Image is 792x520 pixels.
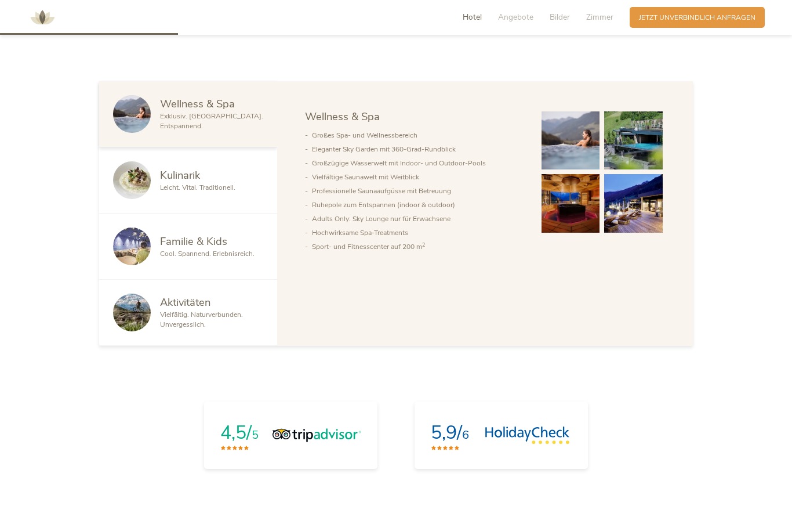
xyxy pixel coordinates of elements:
[312,170,523,184] li: Vielfältige Saunawelt mit Weitblick
[160,234,227,248] span: Familie & Kids
[498,12,533,23] span: Angebote
[312,198,523,212] li: Ruhepole zum Entspannen (indoor & outdoor)
[160,111,263,131] span: Exklusiv. [GEOGRAPHIC_DATA]. Entspannend.
[312,142,523,156] li: Eleganter Sky Garden mit 360-Grad-Rundblick
[312,184,523,198] li: Professionelle Saunaaufgüsse mit Betreuung
[463,12,482,23] span: Hotel
[312,128,523,142] li: Großes Spa- und Wellnessbereich
[204,402,377,470] a: 4,5/5Tripadvisor
[160,96,235,111] span: Wellness & Spa
[305,109,380,124] span: Wellness & Spa
[160,295,210,309] span: Aktivitäten
[550,12,570,23] span: Bilder
[312,240,523,254] li: Sport- und Fitnesscenter auf 200 m
[160,168,200,182] span: Kulinarik
[312,156,523,170] li: Großzügige Wasserwelt mit Indoor- und Outdoor-Pools
[252,427,259,443] span: 5
[312,226,523,240] li: Hochwirksame Spa-Treatments
[160,183,235,192] span: Leicht. Vital. Traditionell.
[415,402,588,470] a: 5,9/6HolidayCheck
[312,212,523,226] li: Adults Only: Sky Lounge nur für Erwachsene
[462,427,469,443] span: 6
[586,12,613,23] span: Zimmer
[422,241,425,248] sup: 2
[160,310,243,329] span: Vielfältig. Naturverbunden. Unvergesslich.
[25,14,60,20] a: AMONTI & LUNARIS Wellnessresort
[273,427,361,444] img: Tripadvisor
[220,420,252,445] span: 4,5/
[485,427,570,444] img: HolidayCheck
[639,13,755,23] span: Jetzt unverbindlich anfragen
[160,249,255,258] span: Cool. Spannend. Erlebnisreich.
[431,420,462,445] span: 5,9/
